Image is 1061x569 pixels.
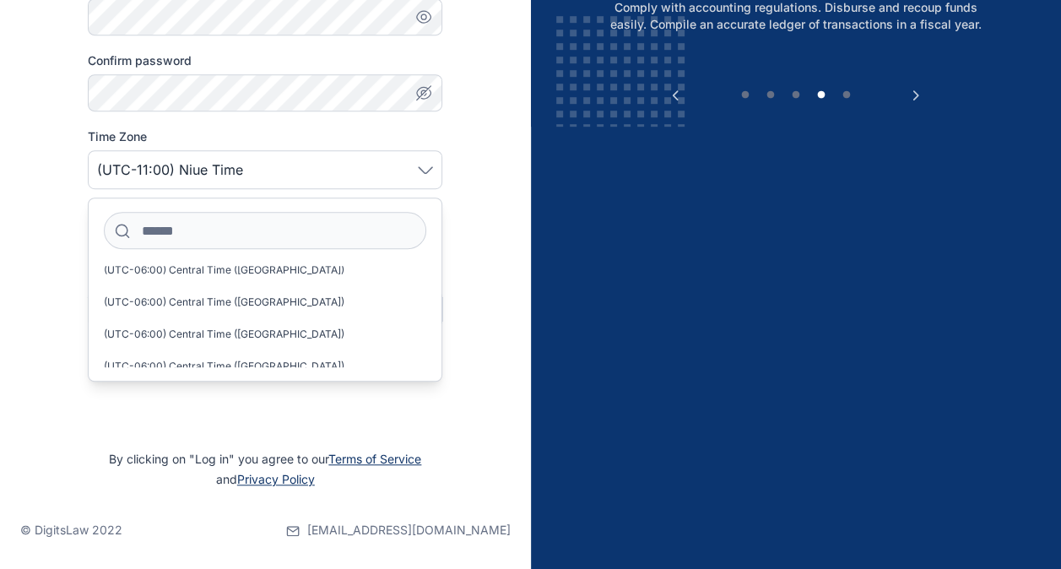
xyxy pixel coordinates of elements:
button: 2 [762,87,779,104]
p: © DigitsLaw 2022 [20,522,122,539]
p: By clicking on "Log in" you agree to our [20,449,511,490]
span: and [216,472,315,486]
button: Previous [667,87,684,104]
span: [EMAIL_ADDRESS][DOMAIN_NAME] [307,522,511,539]
button: 3 [788,87,804,104]
span: (UTC-11:00) Niue Time [97,160,243,180]
label: Confirm password [88,52,442,69]
a: Terms of Service [328,452,421,466]
button: 5 [838,87,855,104]
button: Next [907,87,924,104]
button: 4 [813,87,830,104]
span: (UTC-06:00) Central Time ([GEOGRAPHIC_DATA]) [104,360,344,373]
button: 1 [737,87,754,104]
span: Time Zone [88,128,147,145]
span: (UTC-06:00) Central Time ([GEOGRAPHIC_DATA]) [104,328,344,341]
a: Privacy Policy [237,472,315,486]
span: (UTC-06:00) Central Time ([GEOGRAPHIC_DATA]) [104,295,344,309]
span: (UTC-06:00) Central Time ([GEOGRAPHIC_DATA]) [104,263,344,277]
